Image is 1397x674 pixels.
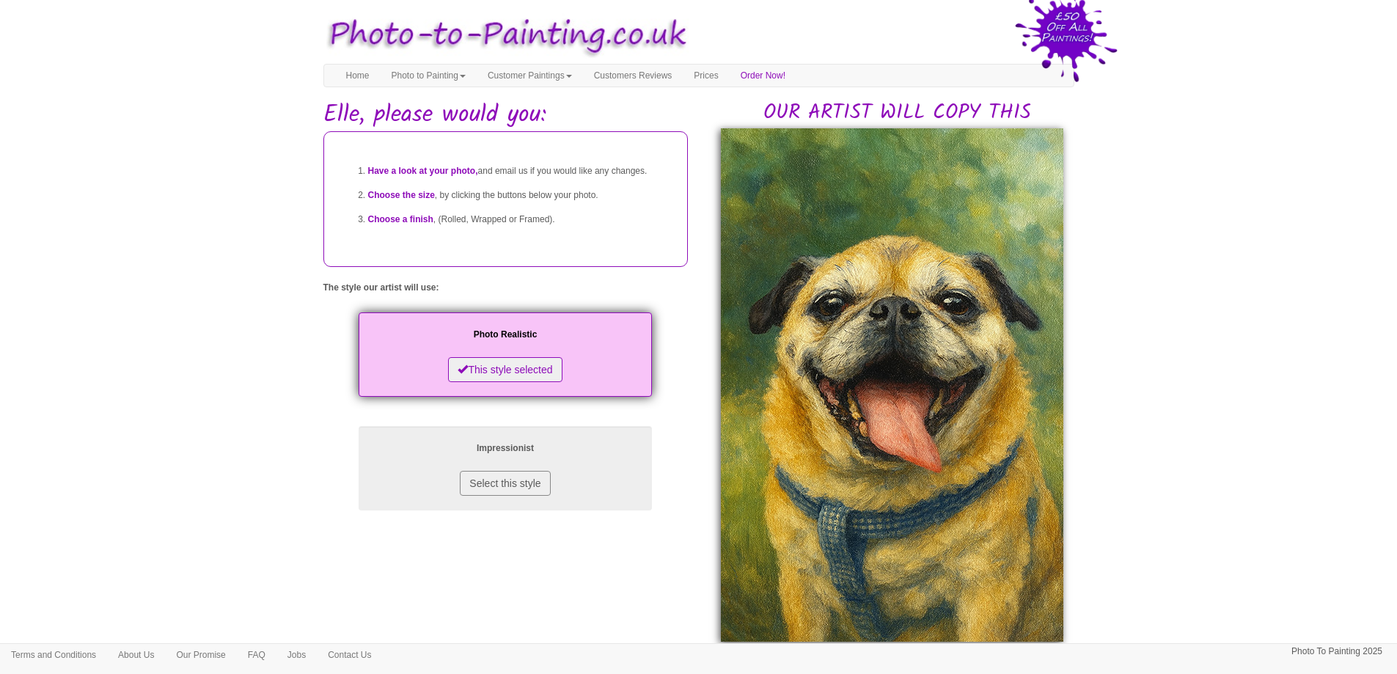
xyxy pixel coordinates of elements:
[368,183,672,208] li: , by clicking the buttons below your photo.
[721,102,1074,125] h2: OUR ARTIST WILL COPY THIS
[368,214,433,224] span: Choose a finish
[477,65,583,87] a: Customer Paintings
[368,208,672,232] li: , (Rolled, Wrapped or Framed).
[368,190,435,200] span: Choose the size
[368,159,672,183] li: and email us if you would like any changes.
[323,282,439,294] label: The style our artist will use:
[237,644,276,666] a: FAQ
[368,166,478,176] span: Have a look at your photo,
[730,65,796,87] a: Order Now!
[1291,644,1382,659] p: Photo To Painting 2025
[373,327,637,343] p: Photo Realistic
[721,128,1063,642] img: Elle, please would you:
[323,102,1074,128] h1: Elle, please would you:
[460,471,550,496] button: Select this style
[317,644,382,666] a: Contact Us
[316,7,692,64] img: Photo to Painting
[683,65,729,87] a: Prices
[381,65,477,87] a: Photo to Painting
[107,644,165,666] a: About Us
[448,357,562,382] button: This style selected
[165,644,236,666] a: Our Promise
[276,644,317,666] a: Jobs
[583,65,683,87] a: Customers Reviews
[335,65,381,87] a: Home
[373,441,637,456] p: Impressionist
